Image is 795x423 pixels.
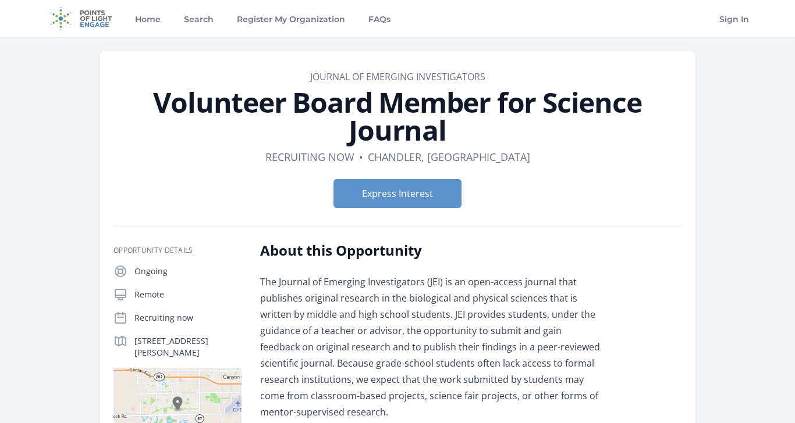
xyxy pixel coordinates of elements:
button: Express Interest [333,179,462,208]
p: [STREET_ADDRESS][PERSON_NAME] [134,335,242,359]
a: Journal of Emerging Investigators [310,70,485,83]
h2: About this Opportunity [260,241,601,260]
dd: Recruiting now [265,149,354,165]
p: Remote [134,289,242,300]
h3: Opportunity Details [113,246,242,255]
h1: Volunteer Board Member for Science Journal [113,88,682,144]
div: • [359,149,363,165]
p: The Journal of Emerging Investigators (JEI) is an open-access journal that publishes original res... [260,274,601,420]
p: Ongoing [134,266,242,277]
p: Recruiting now [134,312,242,324]
dd: Chandler, [GEOGRAPHIC_DATA] [368,149,530,165]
